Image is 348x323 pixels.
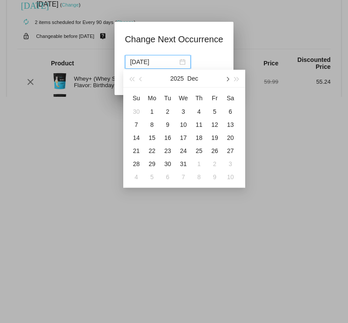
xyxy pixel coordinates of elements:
td: 12/17/2025 [176,131,191,144]
div: 7 [178,172,189,182]
h1: Change Next Occurrence [125,32,223,46]
button: Next year (Control + right) [232,70,242,87]
td: 12/13/2025 [223,118,238,131]
td: 1/5/2026 [144,170,160,184]
td: 12/19/2025 [207,131,223,144]
td: 12/26/2025 [207,144,223,157]
div: 10 [178,119,189,130]
th: Sat [223,91,238,105]
div: 28 [131,159,142,169]
td: 1/10/2026 [223,170,238,184]
button: Next month (PageDown) [222,70,232,87]
div: 15 [147,133,157,143]
th: Sun [128,91,144,105]
div: 9 [162,119,173,130]
td: 12/7/2025 [128,118,144,131]
td: 12/28/2025 [128,157,144,170]
div: 30 [162,159,173,169]
th: Fri [207,91,223,105]
div: 9 [209,172,220,182]
div: 12 [209,119,220,130]
td: 12/20/2025 [223,131,238,144]
div: 21 [131,146,142,156]
div: 4 [131,172,142,182]
div: 16 [162,133,173,143]
div: 7 [131,119,142,130]
th: Wed [176,91,191,105]
div: 30 [131,106,142,117]
div: 1 [194,159,204,169]
div: 27 [225,146,236,156]
td: 12/31/2025 [176,157,191,170]
input: Select date [130,57,178,67]
td: 12/8/2025 [144,118,160,131]
td: 12/29/2025 [144,157,160,170]
div: 6 [162,172,173,182]
div: 2 [162,106,173,117]
td: 1/9/2026 [207,170,223,184]
div: 22 [147,146,157,156]
td: 12/15/2025 [144,131,160,144]
button: 2025 [170,70,184,87]
td: 12/1/2025 [144,105,160,118]
td: 12/30/2025 [160,157,176,170]
div: 25 [194,146,204,156]
button: Dec [187,70,198,87]
div: 13 [225,119,236,130]
div: 3 [178,106,189,117]
td: 11/30/2025 [128,105,144,118]
div: 20 [225,133,236,143]
div: 8 [147,119,157,130]
td: 12/25/2025 [191,144,207,157]
div: 6 [225,106,236,117]
td: 12/14/2025 [128,131,144,144]
th: Mon [144,91,160,105]
button: Previous month (PageUp) [136,70,146,87]
div: 5 [209,106,220,117]
td: 12/22/2025 [144,144,160,157]
div: 10 [225,172,236,182]
td: 12/3/2025 [176,105,191,118]
div: 31 [178,159,189,169]
td: 1/7/2026 [176,170,191,184]
th: Tue [160,91,176,105]
td: 12/27/2025 [223,144,238,157]
button: Last year (Control + left) [127,70,136,87]
div: 19 [209,133,220,143]
div: 11 [194,119,204,130]
td: 12/11/2025 [191,118,207,131]
div: 5 [147,172,157,182]
div: 8 [194,172,204,182]
td: 1/1/2026 [191,157,207,170]
td: 12/10/2025 [176,118,191,131]
div: 14 [131,133,142,143]
div: 24 [178,146,189,156]
td: 1/2/2026 [207,157,223,170]
td: 12/2/2025 [160,105,176,118]
td: 12/12/2025 [207,118,223,131]
div: 3 [225,159,236,169]
td: 1/8/2026 [191,170,207,184]
td: 12/9/2025 [160,118,176,131]
div: 17 [178,133,189,143]
div: 26 [209,146,220,156]
div: 29 [147,159,157,169]
td: 12/16/2025 [160,131,176,144]
div: 2 [209,159,220,169]
div: 23 [162,146,173,156]
td: 12/4/2025 [191,105,207,118]
td: 12/18/2025 [191,131,207,144]
td: 1/4/2026 [128,170,144,184]
div: 18 [194,133,204,143]
div: 1 [147,106,157,117]
div: 4 [194,106,204,117]
td: 12/23/2025 [160,144,176,157]
td: 1/3/2026 [223,157,238,170]
td: 1/6/2026 [160,170,176,184]
td: 12/24/2025 [176,144,191,157]
td: 12/6/2025 [223,105,238,118]
th: Thu [191,91,207,105]
td: 12/21/2025 [128,144,144,157]
td: 12/5/2025 [207,105,223,118]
